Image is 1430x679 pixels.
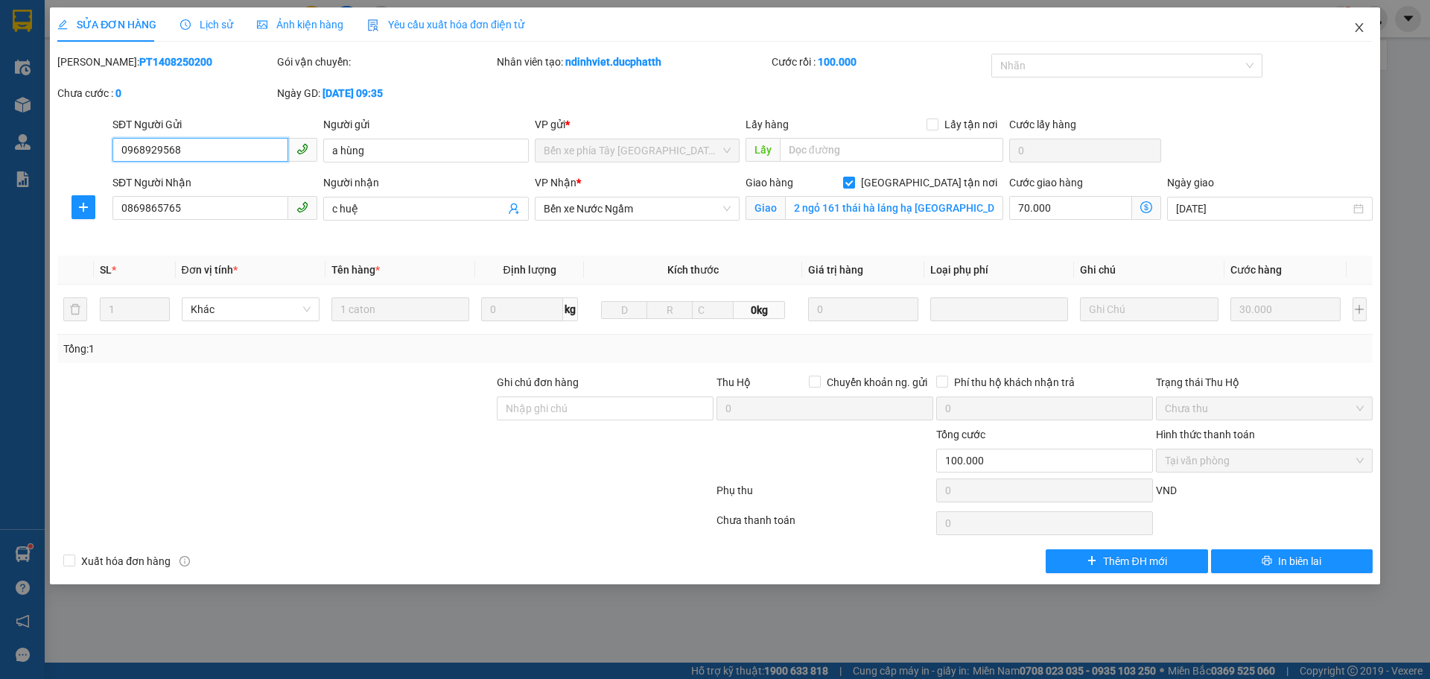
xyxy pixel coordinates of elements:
span: phone [296,143,308,155]
div: Người nhận [323,174,528,191]
span: Chưa thu [1165,397,1364,420]
div: Trạng thái Thu Hộ [1156,374,1373,391]
span: SỬA ĐƠN HÀNG [57,19,156,31]
b: PT1408250200 [139,56,212,68]
span: Tại văn phòng [1165,449,1364,472]
span: Giao hàng [746,177,793,189]
span: phone [296,201,308,213]
span: Lấy tận nơi [938,116,1003,133]
span: printer [1262,555,1272,567]
span: Lấy [746,138,780,162]
span: Phí thu hộ khách nhận trả [948,374,1081,391]
div: Ngày GD: [277,85,494,101]
span: user-add [508,203,520,215]
span: Bến xe Nước Ngầm [544,198,731,220]
span: Khác [191,298,311,320]
span: edit [57,19,68,30]
span: Thêm ĐH mới [1103,553,1166,569]
th: Loại phụ phí [924,256,1074,285]
div: Nhân viên tạo: [497,54,769,70]
label: Hình thức thanh toán [1156,429,1255,440]
input: Ghi chú đơn hàng [497,397,714,420]
span: Tổng cước [936,429,985,440]
span: [GEOGRAPHIC_DATA] tận nơi [855,174,1003,191]
span: Lịch sử [180,19,233,31]
span: In biên lai [1278,553,1321,569]
input: Cước lấy hàng [1009,139,1161,162]
input: Cước giao hàng [1009,196,1132,220]
input: Dọc đường [780,138,1003,162]
span: Chuyển khoản ng. gửi [821,374,933,391]
span: dollar-circle [1140,201,1152,213]
th: Ghi chú [1074,256,1224,285]
input: Giao tận nơi [785,196,1003,220]
span: Định lượng [503,264,556,276]
b: [DATE] 09:35 [322,87,383,99]
div: SĐT Người Gửi [112,116,317,133]
span: Đơn vị tính [182,264,238,276]
input: C [692,301,734,319]
span: Tên hàng [331,264,380,276]
span: Giao [746,196,785,220]
span: 0kg [734,301,784,319]
span: Yêu cầu xuất hóa đơn điện tử [367,19,524,31]
button: Close [1338,7,1380,49]
span: Lấy hàng [746,119,789,130]
input: 0 [808,297,919,321]
span: plus [1087,555,1097,567]
span: Xuất hóa đơn hàng [75,553,177,569]
b: 100.000 [818,56,857,68]
span: Cước hàng [1230,264,1282,276]
input: Ghi Chú [1080,297,1218,321]
div: Gói vận chuyển: [277,54,494,70]
button: plusThêm ĐH mới [1046,549,1207,573]
span: VND [1156,484,1177,496]
button: printerIn biên lai [1211,549,1373,573]
span: Thu Hộ [716,376,751,388]
span: Bến xe phía Tây Thanh Hóa [544,139,731,162]
span: picture [257,19,267,30]
input: Ngày giao [1176,200,1350,217]
div: Tổng: 1 [63,341,552,357]
span: info-circle [179,556,190,566]
div: VP gửi [535,116,740,133]
button: delete [63,297,87,321]
div: Phụ thu [715,482,935,508]
div: Người gửi [323,116,528,133]
span: close [1353,22,1365,34]
label: Ngày giao [1167,177,1214,189]
button: plus [71,195,95,219]
span: Giá trị hàng [808,264,863,276]
div: Cước rồi : [772,54,988,70]
span: VP Nhận [535,177,576,189]
input: 0 [1230,297,1341,321]
input: VD: Bàn, Ghế [331,297,469,321]
span: plus [72,201,95,213]
b: ndinhviet.ducphatth [565,56,661,68]
span: SL [100,264,112,276]
span: clock-circle [180,19,191,30]
img: icon [367,19,379,31]
div: Chưa thanh toán [715,512,935,538]
span: kg [563,297,578,321]
b: 0 [115,87,121,99]
label: Cước giao hàng [1009,177,1083,189]
input: D [601,301,647,319]
label: Ghi chú đơn hàng [497,376,579,388]
span: Ảnh kiện hàng [257,19,343,31]
div: [PERSON_NAME]: [57,54,274,70]
span: Kích thước [667,264,719,276]
input: R [646,301,693,319]
label: Cước lấy hàng [1009,119,1076,130]
button: plus [1353,297,1367,321]
div: SĐT Người Nhận [112,174,317,191]
div: Chưa cước : [57,85,274,101]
